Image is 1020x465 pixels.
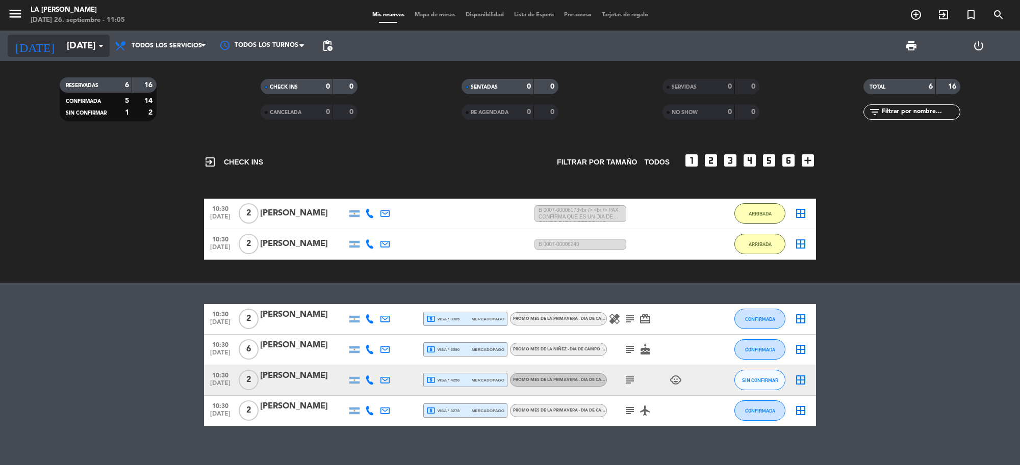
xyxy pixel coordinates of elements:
span: [DATE] [208,411,233,422]
input: Filtrar por nombre... [881,106,960,118]
i: looks_6 [780,152,797,169]
i: looks_3 [722,152,738,169]
strong: 16 [948,83,958,90]
i: border_all [795,404,807,417]
span: SIN CONFIRMAR [742,377,778,383]
span: CANCELADA [270,110,301,115]
strong: 5 [125,97,129,104]
div: [DATE] 26. septiembre - 11:05 [31,15,125,25]
span: RE AGENDADA [471,110,508,115]
button: SIN CONFIRMAR [734,370,785,390]
i: border_all [795,238,807,250]
span: CHECK INS [204,156,263,168]
span: Todos los servicios [132,42,202,49]
i: exit_to_app [204,156,216,168]
span: visa * 6590 [426,345,460,354]
i: border_all [795,343,807,355]
strong: 6 [929,83,933,90]
strong: 6 [125,81,129,89]
span: 2 [239,400,259,421]
span: PROMO MES DE LA NIÑEZ - DIA DE CAMPO TRADICIONAL [513,347,629,351]
i: local_atm [426,375,436,385]
i: local_atm [426,406,436,415]
div: [PERSON_NAME] [260,339,347,352]
strong: 0 [349,108,355,116]
span: PROMO MES DE LA PRIMAVERA - DIA DE CAMPO TRADICIONAL [513,378,641,382]
i: border_all [795,374,807,386]
i: add_box [800,152,816,169]
span: visa * 3385 [426,314,460,323]
strong: 16 [144,81,155,89]
div: LA [PERSON_NAME] [31,5,125,15]
button: CONFIRMADA [734,339,785,360]
strong: 2 [148,109,155,116]
i: looks_5 [761,152,777,169]
span: Lista de Espera [509,12,559,18]
span: CONFIRMADA [745,316,775,322]
span: CONFIRMADA [66,99,101,104]
span: 2 [239,203,259,224]
i: border_all [795,207,807,220]
div: LOG OUT [945,31,1012,61]
strong: 0 [751,83,757,90]
span: [DATE] [208,213,233,225]
span: 10:30 [208,399,233,411]
span: pending_actions [321,40,334,52]
strong: 0 [527,108,531,116]
span: 10:30 [208,308,233,319]
span: SENTADAS [471,85,498,90]
span: Filtrar por tamaño [557,156,637,168]
span: 10:30 [208,202,233,214]
i: cake [639,343,651,355]
i: airplanemode_active [639,404,651,417]
i: subject [624,313,636,325]
button: ARRIBADA [734,203,785,224]
i: looks_two [703,152,719,169]
i: card_giftcard [639,313,651,325]
span: PROMO MES DE LA PRIMAVERA - DIA DE CAMPO TRADICIONAL [513,317,641,321]
i: looks_one [683,152,700,169]
span: RESERVADAS [66,83,98,88]
span: NO SHOW [672,110,698,115]
i: [DATE] [8,35,62,57]
span: TOTAL [870,85,885,90]
strong: 14 [144,97,155,104]
span: mercadopago [472,316,504,322]
strong: 0 [326,108,330,116]
span: 10:30 [208,369,233,380]
i: turned_in_not [965,9,977,21]
span: visa * 4250 [426,375,460,385]
span: 2 [239,234,259,254]
i: menu [8,6,23,21]
button: CONFIRMADA [734,309,785,329]
i: filter_list [869,106,881,118]
strong: 0 [326,83,330,90]
div: [PERSON_NAME] [260,369,347,382]
i: search [992,9,1005,21]
span: SERVIDAS [672,85,697,90]
span: ARRIBADA [749,211,772,216]
span: B 0007-00006249 [534,239,626,250]
button: ARRIBADA [734,234,785,254]
span: SIN CONFIRMAR [66,111,107,116]
span: CONFIRMADA [745,347,775,352]
div: [PERSON_NAME] [260,207,347,220]
strong: 0 [751,108,757,116]
span: 10:30 [208,233,233,244]
span: [DATE] [208,380,233,392]
span: B 0007-00006173<br /> <br /> PAX CONFIRMA QUE ES UN DIA DE CAMPO PARA 2 PERSONAS + CENA PARA 2. <... [534,205,626,223]
span: print [905,40,917,52]
span: [DATE] [208,319,233,331]
span: 10:30 [208,338,233,350]
span: Mapa de mesas [410,12,461,18]
i: healing [608,313,621,325]
strong: 0 [527,83,531,90]
span: [DATE] [208,244,233,256]
strong: 1 [125,109,129,116]
span: mercadopago [472,346,504,353]
span: PROMO MES DE LA PRIMAVERA - DIA DE CAMPO TRADICIONAL [513,408,665,413]
i: local_atm [426,345,436,354]
strong: 0 [550,83,556,90]
i: subject [624,404,636,417]
span: TODOS [644,156,670,168]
